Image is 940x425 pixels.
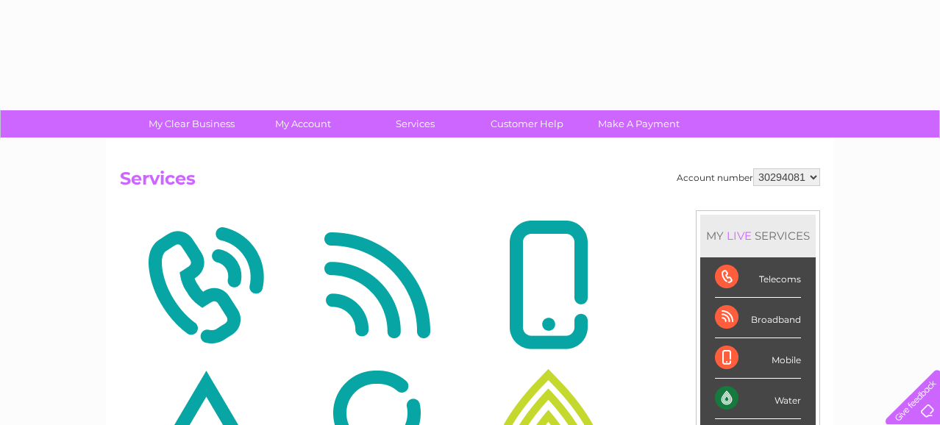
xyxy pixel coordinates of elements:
a: Services [355,110,476,137]
h2: Services [120,168,820,196]
a: Customer Help [466,110,588,137]
a: Make A Payment [578,110,699,137]
div: Water [715,379,801,419]
img: Mobile [466,214,630,357]
a: My Account [243,110,364,137]
img: Telecoms [124,214,288,357]
div: Account number [677,168,820,186]
img: Broadband [295,214,459,357]
div: Mobile [715,338,801,379]
div: LIVE [724,229,755,243]
div: MY SERVICES [700,215,816,257]
div: Broadband [715,298,801,338]
div: Telecoms [715,257,801,298]
a: My Clear Business [131,110,252,137]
